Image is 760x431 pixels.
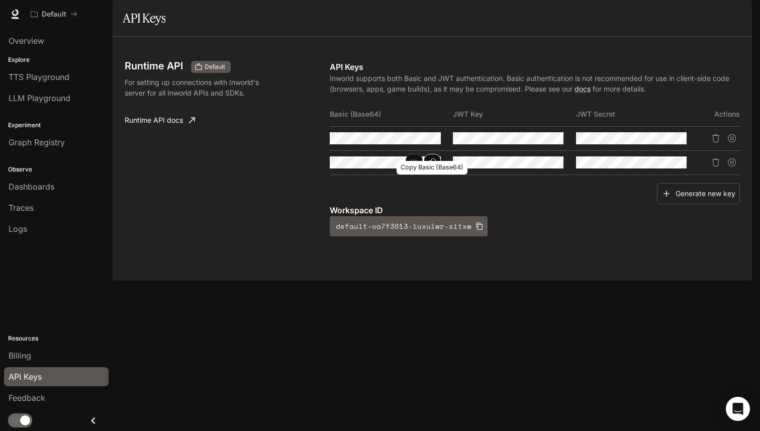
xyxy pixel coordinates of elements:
[42,10,66,19] p: Default
[191,61,231,73] div: These keys will apply to your current workspace only
[330,102,453,126] th: Basic (Base64)
[125,61,183,71] h3: Runtime API
[724,154,740,170] button: Suspend API key
[726,397,750,421] div: Open Intercom Messenger
[453,102,576,126] th: JWT Key
[201,62,229,71] span: Default
[330,204,740,216] p: Workspace ID
[575,84,591,93] a: docs
[576,102,699,126] th: JWT Secret
[424,154,441,171] button: Copy Basic (Base64)
[699,102,740,126] th: Actions
[724,130,740,146] button: Suspend API key
[123,8,165,28] h1: API Keys
[708,130,724,146] button: Delete API key
[330,61,740,73] p: API Keys
[26,4,82,24] button: All workspaces
[397,161,467,175] div: Copy Basic (Base64)
[125,77,272,98] p: For setting up connections with Inworld's server for all Inworld APIs and SDKs.
[330,73,740,94] p: Inworld supports both Basic and JWT authentication. Basic authentication is not recommended for u...
[121,110,199,130] a: Runtime API docs
[657,183,740,205] button: Generate new key
[330,216,488,236] button: default-oa7f3613-iuxulwr-sitxw
[708,154,724,170] button: Delete API key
